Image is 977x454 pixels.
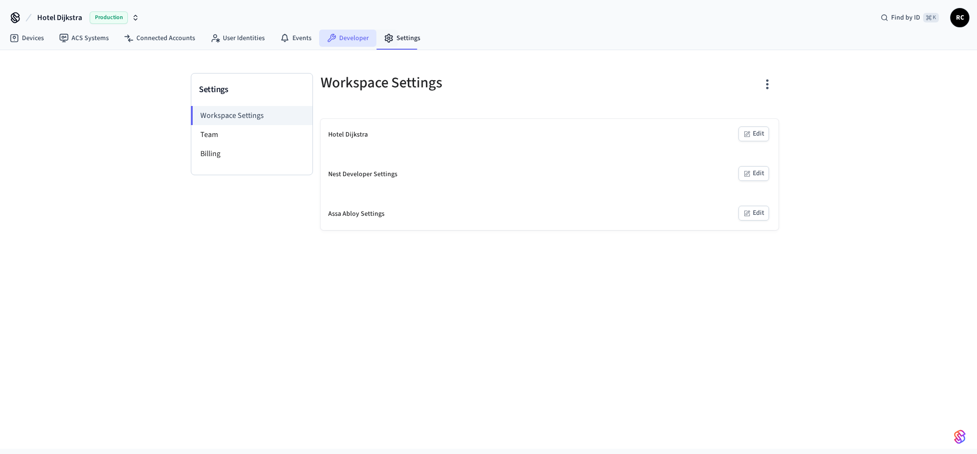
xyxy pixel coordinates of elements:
[90,11,128,24] span: Production
[950,8,969,27] button: RC
[199,83,305,96] h3: Settings
[328,209,385,219] div: Assa Abloy Settings
[873,9,946,26] div: Find by ID⌘ K
[203,30,272,47] a: User Identities
[328,169,397,179] div: Nest Developer Settings
[321,73,544,93] h5: Workspace Settings
[272,30,319,47] a: Events
[116,30,203,47] a: Connected Accounts
[37,12,82,23] span: Hotel Dijkstra
[191,106,312,125] li: Workspace Settings
[923,13,939,22] span: ⌘ K
[319,30,376,47] a: Developer
[191,125,312,144] li: Team
[52,30,116,47] a: ACS Systems
[376,30,428,47] a: Settings
[191,144,312,163] li: Billing
[954,429,966,444] img: SeamLogoGradient.69752ec5.svg
[738,166,769,181] button: Edit
[951,9,968,26] span: RC
[2,30,52,47] a: Devices
[738,127,769,141] button: Edit
[738,206,769,221] button: Edit
[891,13,920,22] span: Find by ID
[328,130,368,140] div: Hotel Dijkstra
